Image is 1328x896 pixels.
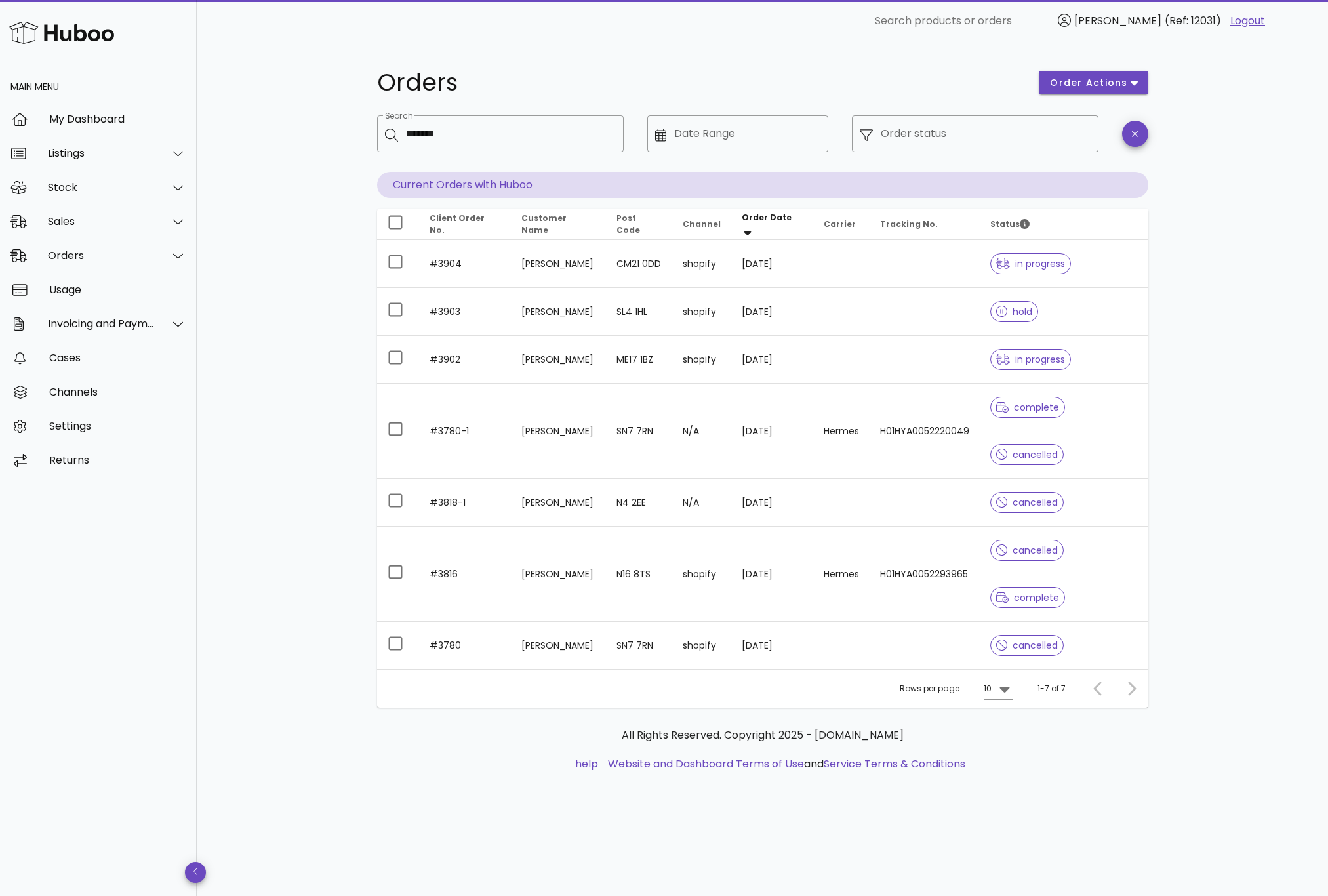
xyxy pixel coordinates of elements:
[48,181,155,193] div: Stock
[377,71,1024,94] h1: Orders
[672,479,731,527] td: N/A
[996,355,1066,364] span: in progress
[48,249,155,262] div: Orders
[511,209,606,240] th: Customer Name
[49,283,186,296] div: Usage
[606,240,672,288] td: CM21 0DD
[49,454,186,466] div: Returns
[990,218,1030,230] span: Status
[1037,683,1066,695] div: 1-7 of 7
[996,450,1058,459] span: cancelled
[419,288,512,336] td: #3903
[672,527,731,622] td: shopify
[511,336,606,384] td: [PERSON_NAME]
[521,213,567,235] span: Customer Name
[606,288,672,336] td: SL4 1HL
[48,317,155,330] div: Invoicing and Payments
[49,113,186,125] div: My Dashboard
[813,384,870,479] td: Hermes
[996,641,1058,650] span: cancelled
[419,240,512,288] td: #3904
[49,352,186,364] div: Cases
[824,218,856,230] span: Carrier
[419,209,512,240] th: Client Order No.
[419,479,512,527] td: #3818-1
[419,336,512,384] td: #3902
[731,622,813,669] td: [DATE]
[984,683,992,695] div: 10
[996,546,1058,555] span: cancelled
[1074,13,1161,28] span: [PERSON_NAME]
[1039,71,1148,94] button: order actions
[672,336,731,384] td: shopify
[575,756,598,771] a: help
[1165,13,1221,28] span: (Ref: 12031)
[731,240,813,288] td: [DATE]
[984,678,1013,699] div: 10Rows per page:
[49,420,186,432] div: Settings
[419,527,512,622] td: #3816
[616,213,640,235] span: Post Code
[606,622,672,669] td: SN7 7RN
[813,527,870,622] td: Hermes
[511,622,606,669] td: [PERSON_NAME]
[388,727,1138,743] p: All Rights Reserved. Copyright 2025 - [DOMAIN_NAME]
[996,498,1058,507] span: cancelled
[870,384,980,479] td: H01HYA0052220049
[813,209,870,240] th: Carrier
[672,288,731,336] td: shopify
[1230,13,1265,29] a: Logout
[419,384,512,479] td: #3780-1
[870,527,980,622] td: H01HYA0052293965
[606,209,672,240] th: Post Code
[48,215,155,228] div: Sales
[672,622,731,669] td: shopify
[430,213,485,235] span: Client Order No.
[606,384,672,479] td: SN7 7RN
[900,670,1013,708] div: Rows per page:
[606,527,672,622] td: N16 8TS
[608,756,804,771] a: Website and Dashboard Terms of Use
[731,288,813,336] td: [DATE]
[870,209,980,240] th: Tracking No.
[672,384,731,479] td: N/A
[672,240,731,288] td: shopify
[9,18,114,47] img: Huboo Logo
[731,336,813,384] td: [DATE]
[880,218,938,230] span: Tracking No.
[824,756,965,771] a: Service Terms & Conditions
[49,386,186,398] div: Channels
[996,307,1033,316] span: hold
[731,479,813,527] td: [DATE]
[731,384,813,479] td: [DATE]
[731,209,813,240] th: Order Date: Sorted descending. Activate to remove sorting.
[603,756,965,772] li: and
[996,403,1060,412] span: complete
[606,336,672,384] td: ME17 1BZ
[742,212,792,223] span: Order Date
[996,259,1066,268] span: in progress
[511,384,606,479] td: [PERSON_NAME]
[672,209,731,240] th: Channel
[511,479,606,527] td: [PERSON_NAME]
[511,527,606,622] td: [PERSON_NAME]
[980,209,1148,240] th: Status
[377,172,1148,198] p: Current Orders with Huboo
[511,288,606,336] td: [PERSON_NAME]
[606,479,672,527] td: N4 2EE
[996,593,1060,602] span: complete
[683,218,721,230] span: Channel
[419,622,512,669] td: #3780
[48,147,155,159] div: Listings
[385,112,412,121] label: Search
[1049,76,1128,90] span: order actions
[731,527,813,622] td: [DATE]
[511,240,606,288] td: [PERSON_NAME]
